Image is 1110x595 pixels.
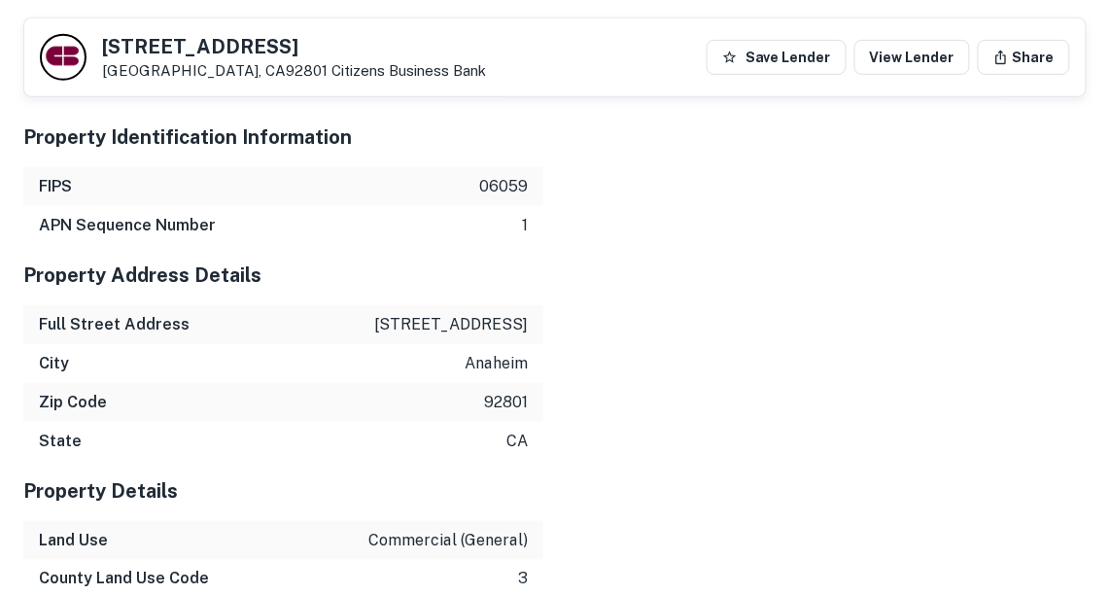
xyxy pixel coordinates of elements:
h6: APN Sequence Number [39,214,216,237]
h5: [STREET_ADDRESS] [102,37,486,56]
p: 1 [522,214,528,237]
h6: Full Street Address [39,313,190,336]
p: 92801 [484,391,528,414]
h6: State [39,430,82,453]
p: [STREET_ADDRESS] [374,313,528,336]
p: ca [506,430,528,453]
h6: City [39,352,69,375]
p: [GEOGRAPHIC_DATA], CA92801 [102,62,486,80]
p: 3 [518,568,528,591]
iframe: Chat Widget [1013,439,1110,533]
p: 06059 [479,175,528,198]
h6: Land Use [39,529,108,552]
button: Share [978,40,1070,75]
button: Save Lender [707,40,847,75]
h5: Property Details [23,476,543,506]
h5: Property Address Details [23,261,543,290]
h5: Property Identification Information [23,122,543,152]
h6: Zip Code [39,391,107,414]
a: Citizens Business Bank [331,62,486,79]
h6: County Land Use Code [39,568,209,591]
p: anaheim [465,352,528,375]
h6: FIPS [39,175,72,198]
p: commercial (general) [368,529,528,552]
a: View Lender [854,40,970,75]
